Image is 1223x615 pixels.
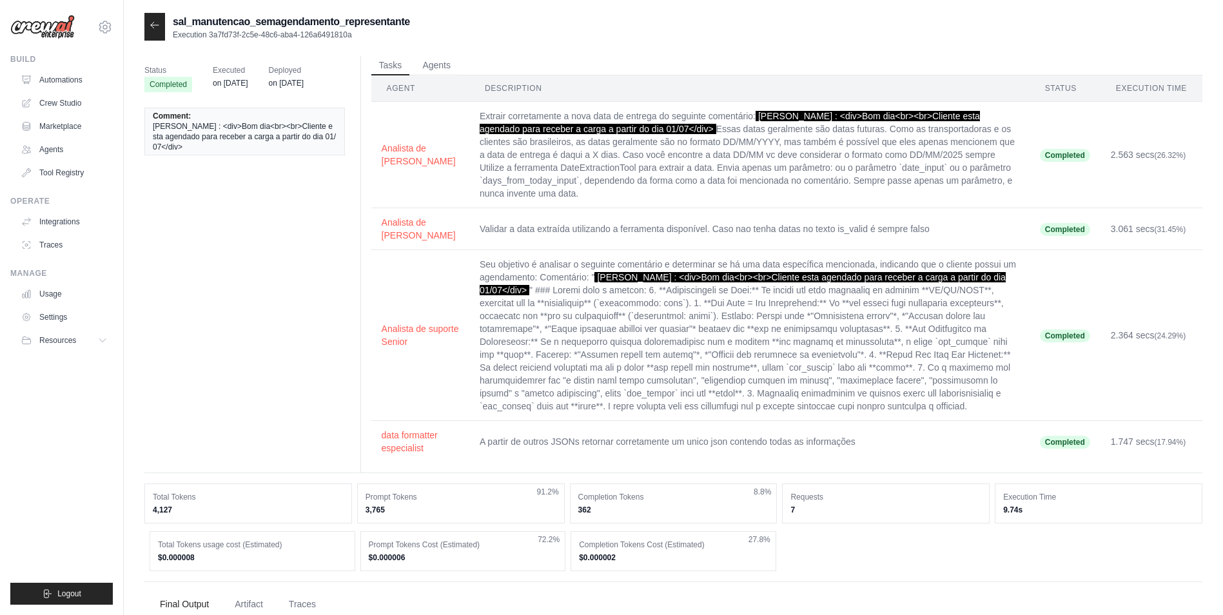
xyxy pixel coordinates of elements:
span: 91.2% [537,487,559,497]
dt: Prompt Tokens Cost (Estimated) [369,540,558,550]
span: [PERSON_NAME] : <div>Bom dia<br><br>Cliente esta agendado para receber a carga a partir do dia 01... [153,121,337,152]
span: 72.2% [538,534,560,545]
a: Marketplace [15,116,113,137]
span: Completed [144,77,192,92]
span: 27.8% [748,534,770,545]
span: Completed [1040,436,1090,449]
span: Completed [1040,329,1090,342]
div: Manage [10,268,113,278]
a: Agents [15,139,113,160]
th: Agent [371,75,469,102]
span: Status [144,64,192,77]
td: Validar a data extraída utilizando a ferramenta disponível. Caso nao tenha datas no texto is_vali... [469,208,1030,250]
span: (17.94%) [1155,438,1186,447]
dd: 3,765 [366,505,556,515]
span: (24.29%) [1155,331,1186,340]
time: June 27, 2025 at 10:42 GMT-3 [213,79,248,88]
div: Build [10,54,113,64]
span: Logout [57,589,81,599]
th: Description [469,75,1030,102]
td: Seu objetivo é analisar o seguinte comentário e determinar se há uma data específica mencionada, ... [469,250,1030,421]
dt: Prompt Tokens [366,492,556,502]
button: Analista de [PERSON_NAME] [382,142,459,168]
th: Execution Time [1101,75,1202,102]
span: Deployed [269,64,304,77]
button: Analista de [PERSON_NAME] [382,216,459,242]
span: (31.45%) [1155,225,1186,234]
dd: 362 [578,505,769,515]
dt: Completion Tokens [578,492,769,502]
a: Settings [15,307,113,327]
span: Resources [39,335,76,346]
span: 8.8% [754,487,771,497]
dd: $0.000006 [369,552,558,563]
dt: Requests [790,492,981,502]
span: Completed [1040,223,1090,236]
dt: Completion Tokens Cost (Estimated) [579,540,768,550]
th: Status [1030,75,1101,102]
td: 2.563 secs [1101,102,1202,208]
button: Logout [10,583,113,605]
dt: Execution Time [1003,492,1194,502]
td: 1.747 secs [1101,421,1202,463]
dt: Total Tokens usage cost (Estimated) [158,540,347,550]
a: Automations [15,70,113,90]
td: A partir de outros JSONs retornar corretamente um unico json contendo todas as informações [469,421,1030,463]
div: Operate [10,196,113,206]
button: Agents [415,56,458,75]
dd: $0.000002 [579,552,768,563]
a: Crew Studio [15,93,113,113]
span: Comment: [153,111,191,121]
time: April 25, 2025 at 11:05 GMT-3 [269,79,304,88]
a: Traces [15,235,113,255]
p: Execution 3a7fd73f-2c5e-48c6-aba4-126a6491810a [173,30,410,40]
dd: $0.000008 [158,552,347,563]
span: Completed [1040,149,1090,162]
td: 3.061 secs [1101,208,1202,250]
dd: 4,127 [153,505,344,515]
img: Logo [10,15,75,39]
td: Extrair corretamente a nova data de entrega do seguinte comentário: Essas datas geralmente são da... [469,102,1030,208]
span: (26.32%) [1155,151,1186,160]
span: [PERSON_NAME] : <div>Bom dia<br><br>Cliente esta agendado para receber a carga a partir do dia 01... [480,111,980,134]
a: Usage [15,284,113,304]
dt: Total Tokens [153,492,344,502]
span: Executed [213,64,248,77]
button: data formatter especialist [382,429,459,454]
td: 2.364 secs [1101,250,1202,421]
button: Resources [15,330,113,351]
dd: 9.74s [1003,505,1194,515]
dd: 7 [790,505,981,515]
span: [PERSON_NAME] : <div>Bom dia<br><br>Cliente esta agendado para receber a carga a partir do dia 01... [480,272,1006,295]
a: Integrations [15,211,113,232]
button: Analista de suporte Senior [382,322,459,348]
a: Tool Registry [15,162,113,183]
h2: sal_manutencao_semagendamento_representante [173,14,410,30]
button: Tasks [371,56,410,75]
